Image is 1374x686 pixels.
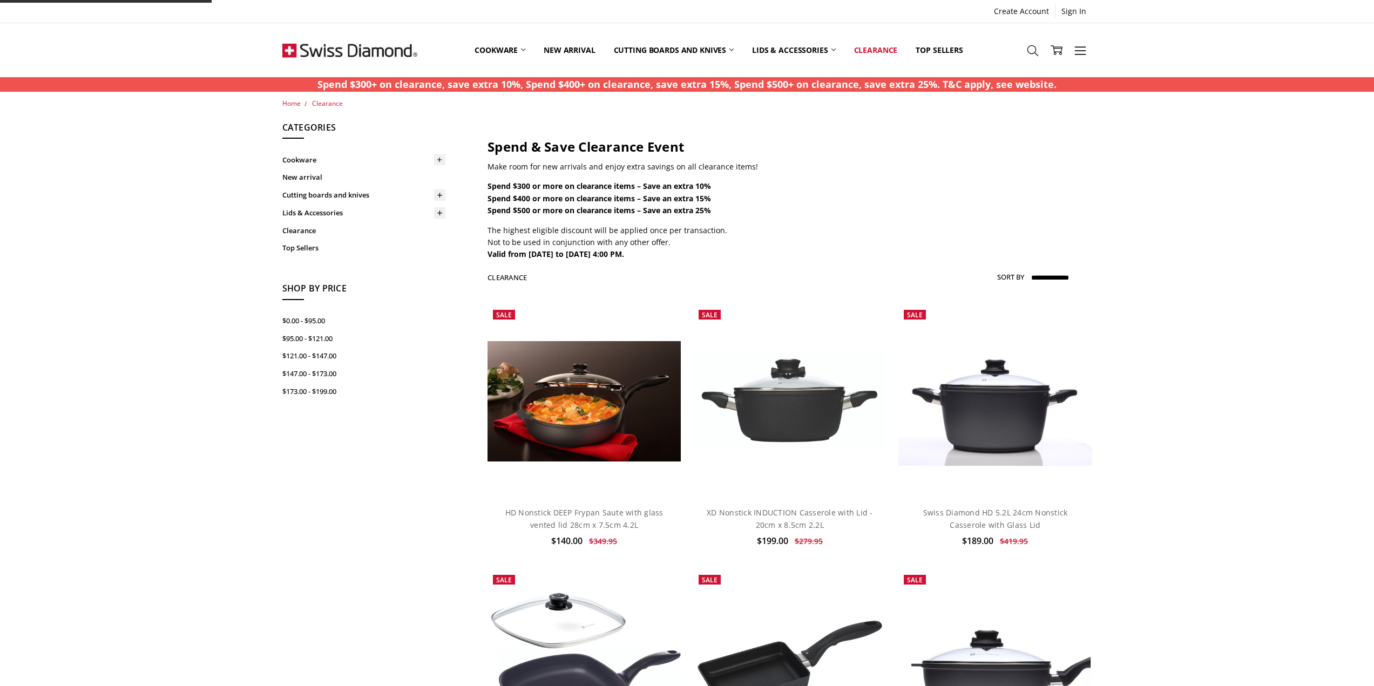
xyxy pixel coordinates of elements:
span: $419.95 [1000,536,1028,546]
span: Sale [702,575,718,585]
h1: Clearance [488,273,527,282]
strong: Spend $400 or more on clearance items – Save an extra 15% [488,193,711,203]
span: $199.00 [757,535,788,547]
a: Cookware [465,26,534,74]
a: New arrival [282,168,445,186]
a: $147.00 - $173.00 [282,365,445,383]
a: Sign In [1055,4,1092,19]
a: New arrival [534,26,604,74]
span: Sale [496,310,512,320]
strong: Spend $500 or more on clearance items – Save an extra 25% [488,205,711,215]
p: Make room for new arrivals and enjoy extra savings on all clearance items! [488,161,1092,173]
span: Sale [702,310,718,320]
a: Lids & Accessories [743,26,844,74]
span: $189.00 [962,535,993,547]
a: Clearance [282,222,445,240]
span: $349.95 [589,536,617,546]
p: The highest eligible discount will be applied once per transaction. Not to be used in conjunction... [488,225,1092,261]
a: $0.00 - $95.00 [282,312,445,330]
a: Clearance [845,26,907,74]
span: Sale [496,575,512,585]
a: Home [282,99,301,108]
a: Cutting boards and knives [605,26,743,74]
a: XD Nonstick INDUCTION Casserole with Lid - 20cm x 8.5cm 2.2L [707,507,873,529]
h5: Shop By Price [282,282,445,300]
img: XD Nonstick INDUCTION Casserole with Lid - 20cm x 8.5cm 2.2L [693,352,886,450]
a: Clearance [312,99,343,108]
a: Swiss Diamond HD 5.2L 24cm Nonstick Casserole with Glass Lid [898,304,1092,498]
a: $95.00 - $121.00 [282,330,445,348]
a: Swiss Diamond HD 5.2L 24cm Nonstick Casserole with Glass Lid [923,507,1068,529]
a: Top Sellers [282,239,445,257]
img: Free Shipping On Every Order [282,23,417,77]
a: XD Nonstick INDUCTION Casserole with Lid - 20cm x 8.5cm 2.2L [693,304,886,498]
a: Cookware [282,151,445,169]
span: Sale [907,310,923,320]
label: Sort By [997,268,1024,286]
a: HD Nonstick DEEP Frypan Saute with glass vented lid 28cm x 7.5cm 4.2L [505,507,664,529]
strong: Spend & Save Clearance Event [488,138,684,155]
a: Top Sellers [906,26,972,74]
h5: Categories [282,121,445,139]
span: $140.00 [551,535,583,547]
p: Spend $300+ on clearance, save extra 10%, Spend $400+ on clearance, save extra 15%, Spend $500+ o... [317,77,1057,92]
a: $121.00 - $147.00 [282,347,445,365]
strong: Spend $300 or more on clearance items – Save an extra 10% [488,181,711,191]
span: $279.95 [795,536,823,546]
img: Swiss Diamond HD 5.2L 24cm Nonstick Casserole with Glass Lid [898,337,1092,466]
a: Lids & Accessories [282,204,445,222]
span: Sale [907,575,923,585]
strong: Valid from [DATE] to [DATE] 4:00 PM. [488,249,624,259]
a: $173.00 - $199.00 [282,383,445,400]
a: Cutting boards and knives [282,186,445,204]
img: HD Nonstick DEEP Frypan Saute with glass vented lid 28cm x 7.5cm 4.2L [488,341,681,461]
a: HD Nonstick DEEP Frypan Saute with glass vented lid 28cm x 7.5cm 4.2L [488,304,681,498]
a: Create Account [988,4,1055,19]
